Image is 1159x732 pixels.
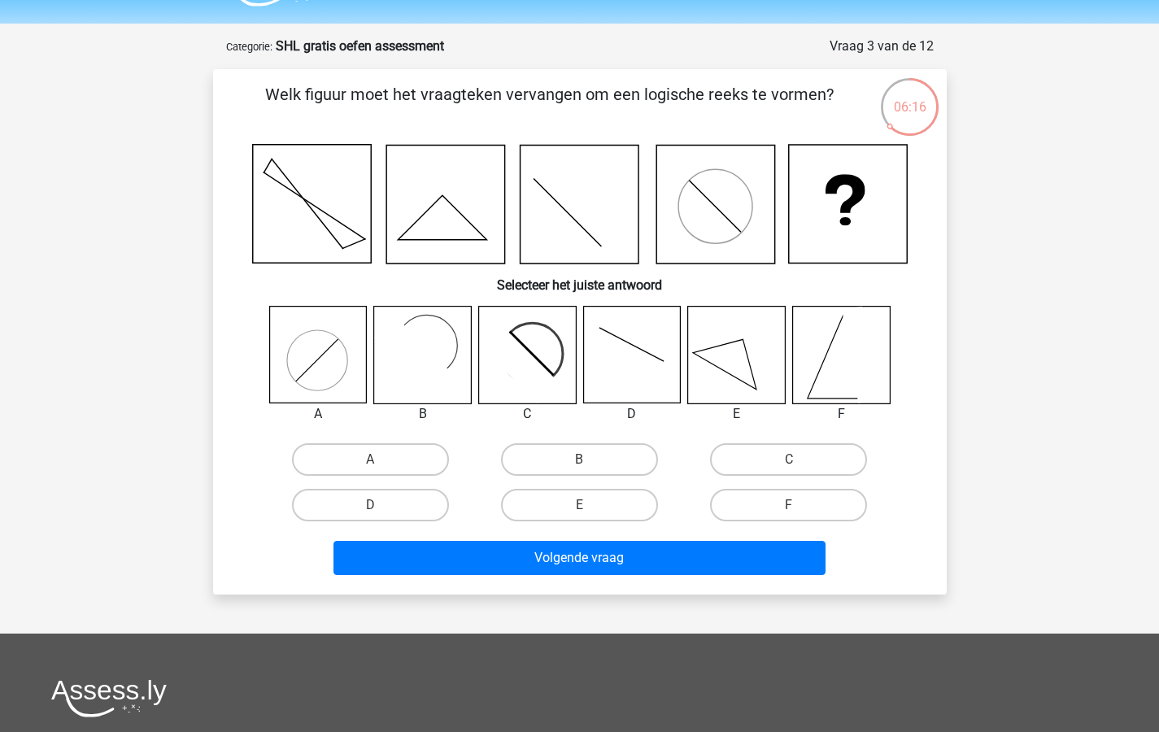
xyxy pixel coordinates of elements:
[710,443,867,476] label: C
[501,489,658,521] label: E
[879,76,940,117] div: 06:16
[239,82,860,131] p: Welk figuur moet het vraagteken vervangen om een logische reeks te vormen?
[51,679,167,717] img: Assessly logo
[361,404,484,424] div: B
[333,541,826,575] button: Volgende vraag
[257,404,380,424] div: A
[501,443,658,476] label: B
[226,41,272,53] small: Categorie:
[571,404,694,424] div: D
[292,443,449,476] label: A
[292,489,449,521] label: D
[780,404,903,424] div: F
[239,264,921,293] h6: Selecteer het juiste antwoord
[710,489,867,521] label: F
[466,404,589,424] div: C
[830,37,934,56] div: Vraag 3 van de 12
[675,404,798,424] div: E
[276,38,444,54] strong: SHL gratis oefen assessment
